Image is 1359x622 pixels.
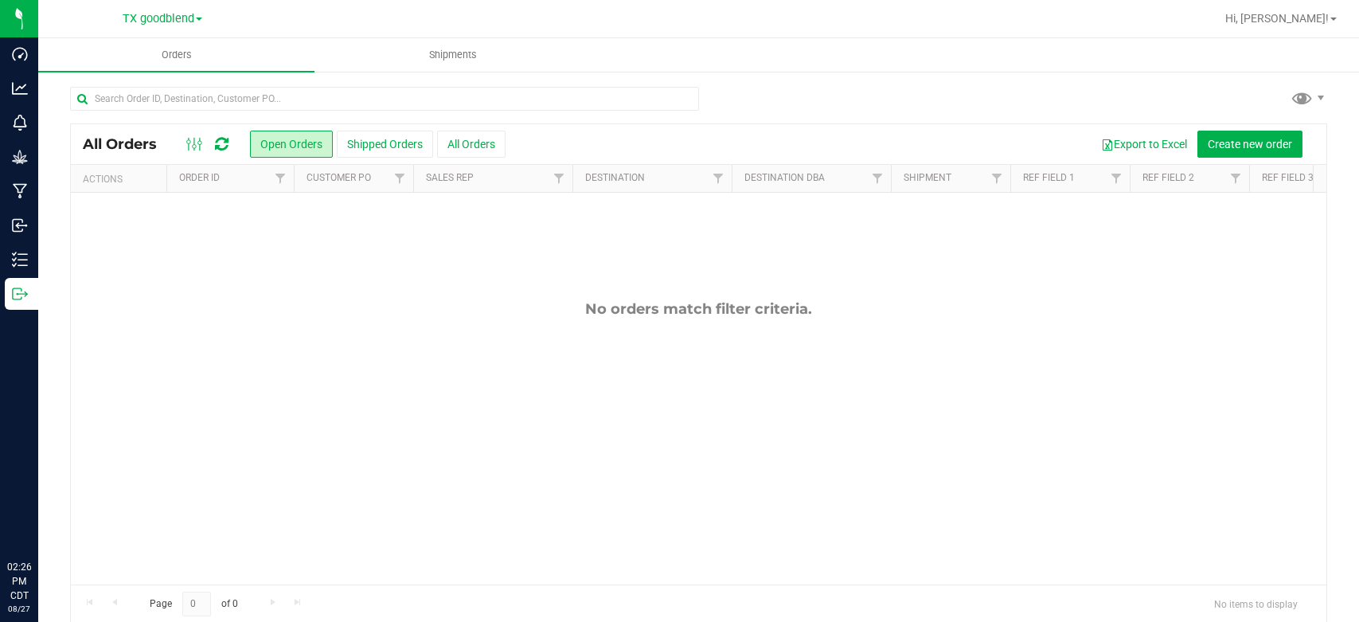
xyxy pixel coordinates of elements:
span: Shipments [408,48,498,62]
a: Filter [1103,165,1130,192]
inline-svg: Manufacturing [12,183,28,199]
a: Filter [1223,165,1249,192]
a: Ref Field 3 [1262,172,1314,183]
a: Shipments [314,38,591,72]
inline-svg: Inventory [12,252,28,268]
span: Page of 0 [136,592,251,616]
div: Actions [83,174,160,185]
inline-svg: Outbound [12,286,28,302]
span: All Orders [83,135,173,153]
button: Shipped Orders [337,131,433,158]
a: Filter [546,165,572,192]
span: Create new order [1208,138,1292,151]
span: No items to display [1201,592,1310,616]
button: Create new order [1197,131,1302,158]
inline-svg: Inbound [12,217,28,233]
a: Destination [585,172,645,183]
span: Orders [140,48,213,62]
button: All Orders [437,131,506,158]
a: Ref Field 1 [1023,172,1075,183]
button: Export to Excel [1091,131,1197,158]
div: No orders match filter criteria. [71,300,1326,318]
span: Hi, [PERSON_NAME]! [1225,12,1329,25]
a: Order ID [179,172,220,183]
input: Search Order ID, Destination, Customer PO... [70,87,699,111]
a: Filter [387,165,413,192]
inline-svg: Dashboard [12,46,28,62]
inline-svg: Grow [12,149,28,165]
inline-svg: Monitoring [12,115,28,131]
a: Sales Rep [426,172,474,183]
a: Filter [705,165,732,192]
span: TX goodblend [123,12,194,25]
button: Open Orders [250,131,333,158]
a: Shipment [904,172,951,183]
a: Destination DBA [744,172,825,183]
iframe: Resource center [16,495,64,542]
a: Ref Field 2 [1142,172,1194,183]
inline-svg: Analytics [12,80,28,96]
a: Orders [38,38,314,72]
a: Filter [984,165,1010,192]
p: 08/27 [7,603,31,615]
p: 02:26 PM CDT [7,560,31,603]
a: Filter [268,165,294,192]
a: Filter [865,165,891,192]
a: Customer PO [307,172,371,183]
